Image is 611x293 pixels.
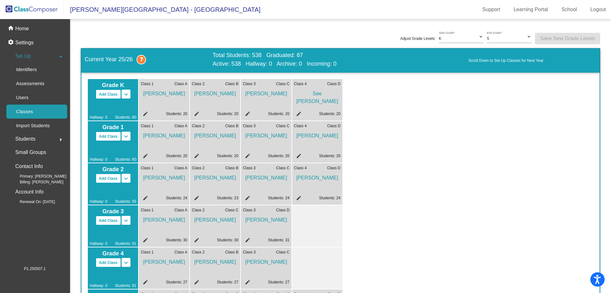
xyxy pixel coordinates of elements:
span: Class C [225,207,238,213]
span: Class 3 [243,249,256,255]
button: Add Class [96,258,121,267]
span: Class A [174,81,187,87]
a: Students: 20 [166,112,187,116]
a: Students: 23 [217,196,238,200]
mat-icon: settings [8,39,15,47]
span: Adjust Grade Levels: [400,36,436,41]
span: Set Up [15,52,31,61]
a: Logout [585,4,611,15]
span: Class B [225,123,238,129]
a: Students: 27 [217,280,238,284]
a: Support [477,4,505,15]
span: [PERSON_NAME] [192,87,238,98]
span: Grade 1 [90,123,136,132]
span: Class B [225,165,238,171]
span: [PERSON_NAME] [192,171,238,182]
a: Students: 20 [319,154,341,158]
span: Primary: [PERSON_NAME] [10,173,67,179]
span: Class 3 [243,165,256,171]
span: Hallway: 0 [90,199,107,204]
mat-icon: edit [192,111,200,119]
span: Class 3 [243,207,256,213]
span: Class D [327,81,341,87]
a: Students: 20 [268,154,289,158]
span: Class D [276,207,290,213]
span: Class C [276,123,290,129]
p: Users [16,94,28,101]
span: [PERSON_NAME] [141,255,187,266]
span: Students [15,135,35,143]
mat-icon: edit [243,195,250,203]
span: [PERSON_NAME] [243,171,289,182]
span: K [439,36,441,41]
span: Save New Grade Levels [540,36,595,41]
span: Class 1 [141,207,153,213]
span: Grade 3 [90,207,136,216]
span: Class B [225,249,238,255]
span: Grade 2 [90,165,136,174]
p: Assessments [16,80,44,87]
a: Scroll Down to Set Up Classes for Next Year [468,58,596,63]
span: Class 1 [141,165,153,171]
span: Class 1 [141,249,153,255]
mat-icon: edit [192,195,200,203]
a: Students: 30 [166,238,187,242]
mat-icon: keyboard_arrow_down [122,217,130,224]
button: Add Class [96,216,121,225]
span: Students: 81 [115,283,136,289]
span: Class 2 [192,249,205,255]
span: [PERSON_NAME] [243,87,289,98]
span: Class C [276,165,290,171]
span: Class 2 [192,81,205,87]
span: Class D [327,123,341,129]
span: Class A [174,249,187,255]
span: Class C [276,249,290,255]
span: Class D [327,165,341,171]
span: [PERSON_NAME] [141,87,187,98]
span: Hallway: 0 [90,157,107,162]
span: 5 [487,36,489,41]
button: Save New Grade Levels [535,33,600,44]
mat-icon: arrow_right [57,136,65,143]
span: [PERSON_NAME] [243,213,289,224]
mat-icon: edit [141,195,148,203]
span: Renewal On: [DATE] [10,199,55,205]
span: [PERSON_NAME] [243,255,289,266]
a: Students: 24 [268,196,289,200]
a: Students: 20 [268,112,289,116]
span: Hallway: 0 [90,114,107,120]
p: Identifiers [16,66,37,73]
mat-icon: edit [243,279,250,287]
span: Students: 95 [115,199,136,204]
a: Students: 27 [166,280,187,284]
p: Home [15,25,29,33]
span: Class 2 [192,123,205,129]
span: [PERSON_NAME] [192,255,238,266]
mat-icon: home [8,25,15,33]
span: Class A [174,123,187,129]
span: Class A [174,165,187,171]
span: Class C [276,81,290,87]
span: [PERSON_NAME] [141,129,187,140]
span: [PERSON_NAME] [141,213,187,224]
span: Class 4 [294,81,307,87]
mat-icon: keyboard_arrow_down [122,175,130,182]
button: Add Class [96,132,121,141]
span: Hallway: 0 [90,283,107,289]
a: Students: 30 [217,238,238,242]
span: Hallway: 0 [90,241,107,246]
span: Grade 4 [90,249,136,258]
span: Billing: [PERSON_NAME] [10,179,63,185]
a: Students: 20 [217,154,238,158]
span: Grade K [90,81,136,90]
mat-icon: edit [294,153,302,161]
span: [PERSON_NAME] [192,129,238,140]
span: Students: 80 [115,114,136,120]
p: Import Students [16,122,50,129]
button: Add Class [96,90,121,99]
p: Account Info [15,187,44,196]
button: Add Class [96,174,121,183]
span: [PERSON_NAME] [294,129,341,140]
span: [PERSON_NAME] [192,213,238,224]
span: Total Students: 538 Graduated: 87 [213,52,336,59]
